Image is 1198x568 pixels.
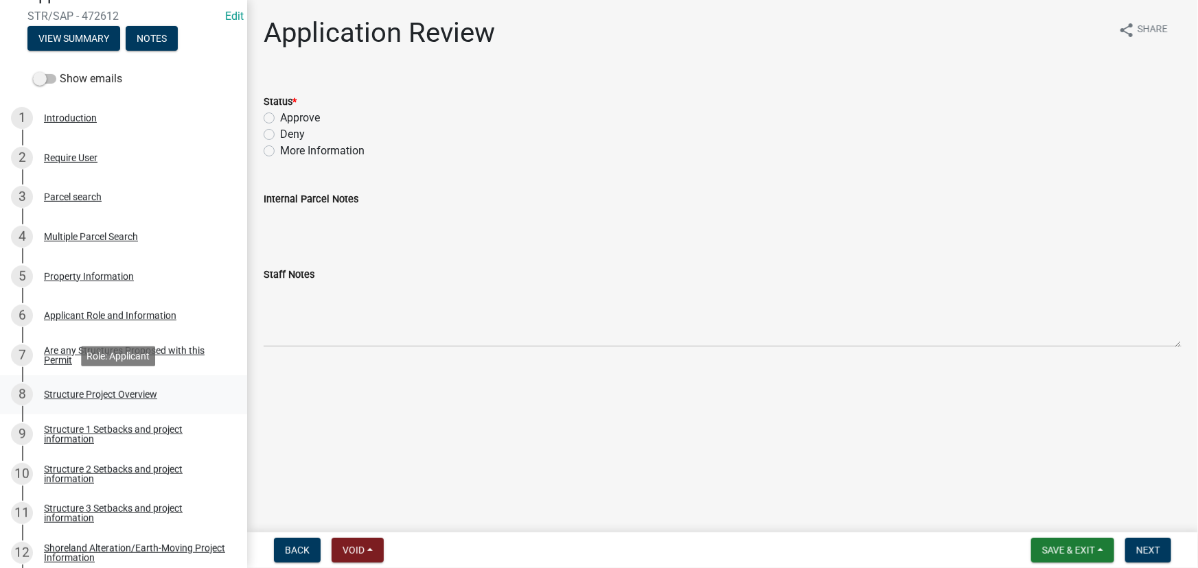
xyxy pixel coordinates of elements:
div: 6 [11,305,33,327]
wm-modal-confirm: Edit Application Number [225,10,244,23]
div: Property Information [44,272,134,281]
div: Shoreland Alteration/Earth-Moving Project Information [44,543,225,563]
wm-modal-confirm: Summary [27,34,120,45]
button: shareShare [1107,16,1179,43]
div: Multiple Parcel Search [44,232,138,241]
div: Role: Applicant [81,346,155,366]
div: Introduction [44,113,97,123]
a: Edit [225,10,244,23]
label: More Information [280,143,365,159]
i: share [1118,22,1135,38]
div: Applicant Role and Information [44,311,176,320]
div: Structure 3 Setbacks and project information [44,504,225,523]
div: 1 [11,107,33,129]
span: Void [343,545,365,556]
button: Notes [126,26,178,51]
button: Void [332,538,384,563]
div: Are any Structures Proposed with this Permit [44,346,225,365]
div: 10 [11,463,33,485]
label: Internal Parcel Notes [264,195,358,204]
wm-modal-confirm: Notes [126,34,178,45]
label: Status [264,97,297,107]
div: 9 [11,423,33,445]
button: View Summary [27,26,120,51]
button: Save & Exit [1031,538,1114,563]
span: Next [1136,545,1160,556]
div: 11 [11,502,33,524]
div: Structure 2 Setbacks and project information [44,464,225,484]
div: 3 [11,186,33,208]
span: Back [285,545,310,556]
label: Show emails [33,71,122,87]
div: 7 [11,344,33,366]
label: Approve [280,110,320,126]
label: Deny [280,126,305,143]
div: Structure Project Overview [44,390,157,399]
button: Next [1125,538,1171,563]
button: Back [274,538,321,563]
div: Require User [44,153,97,163]
div: 12 [11,542,33,564]
div: Parcel search [44,192,102,202]
h1: Application Review [264,16,495,49]
span: Share [1138,22,1168,38]
label: Staff Notes [264,270,314,280]
span: Save & Exit [1042,545,1095,556]
div: 2 [11,147,33,169]
div: 8 [11,383,33,405]
span: STR/SAP - 472612 [27,10,220,23]
div: Structure 1 Setbacks and project information [44,425,225,444]
div: 5 [11,265,33,287]
div: 4 [11,226,33,248]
